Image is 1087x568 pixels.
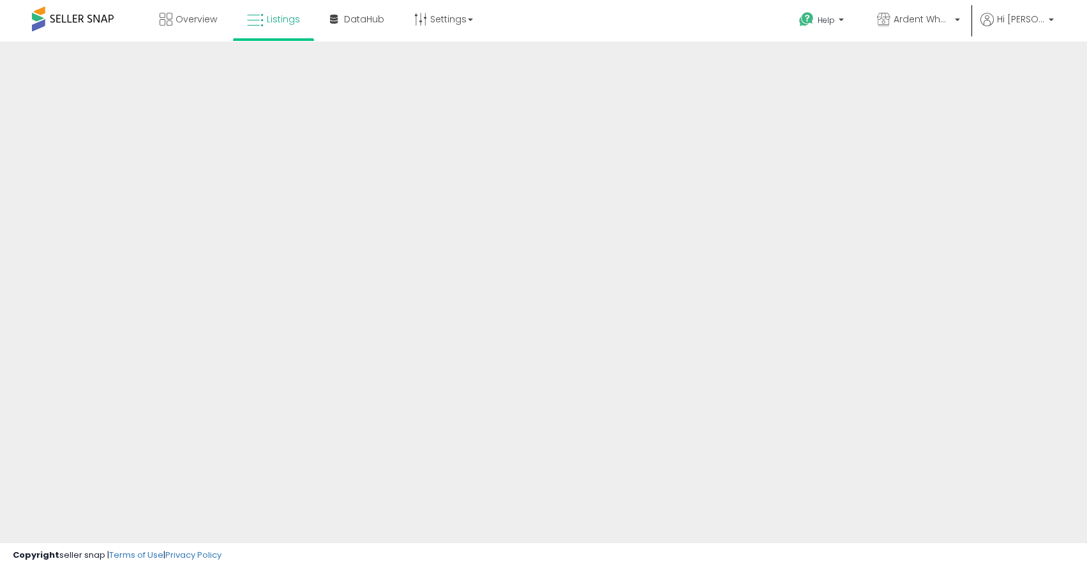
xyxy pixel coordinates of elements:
strong: Copyright [13,549,59,561]
span: Help [818,15,835,26]
span: Ardent Wholesale [894,13,951,26]
a: Privacy Policy [165,549,221,561]
div: seller snap | | [13,549,221,562]
a: Hi [PERSON_NAME] [980,13,1054,42]
i: Get Help [798,12,814,27]
a: Terms of Use [109,549,163,561]
span: Listings [267,13,300,26]
span: Hi [PERSON_NAME] [997,13,1045,26]
a: Help [789,2,857,42]
span: Overview [176,13,217,26]
span: DataHub [344,13,384,26]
